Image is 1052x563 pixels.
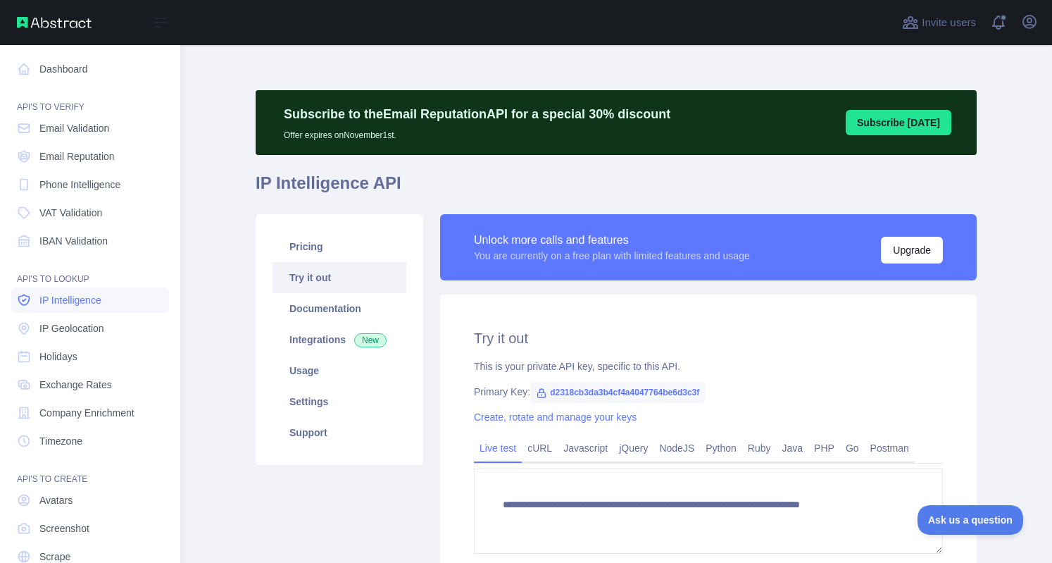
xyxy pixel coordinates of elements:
[808,437,840,459] a: PHP
[11,316,169,341] a: IP Geolocation
[742,437,777,459] a: Ruby
[474,412,637,423] a: Create, rotate and manage your keys
[11,116,169,141] a: Email Validation
[273,417,406,448] a: Support
[11,488,169,513] a: Avatars
[846,110,951,135] button: Subscribe [DATE]
[354,333,387,347] span: New
[17,17,92,28] img: Abstract API
[474,328,943,348] h2: Try it out
[39,349,77,364] span: Holidays
[39,406,134,420] span: Company Enrichment
[11,56,169,82] a: Dashboard
[899,11,979,34] button: Invite users
[273,293,406,324] a: Documentation
[653,437,700,459] a: NodeJS
[284,104,670,124] p: Subscribe to the Email Reputation API for a special 30 % discount
[39,521,89,536] span: Screenshot
[11,228,169,254] a: IBAN Validation
[558,437,613,459] a: Javascript
[273,355,406,386] a: Usage
[922,15,976,31] span: Invite users
[39,234,108,248] span: IBAN Validation
[11,344,169,369] a: Holidays
[39,149,115,163] span: Email Reputation
[11,372,169,397] a: Exchange Rates
[273,231,406,262] a: Pricing
[11,287,169,313] a: IP Intelligence
[284,124,670,141] p: Offer expires on November 1st.
[39,121,109,135] span: Email Validation
[39,178,120,192] span: Phone Intelligence
[11,428,169,454] a: Timezone
[474,437,522,459] a: Live test
[522,437,558,459] a: cURL
[39,206,102,220] span: VAT Validation
[474,249,750,263] div: You are currently on a free plan with limited features and usage
[881,237,943,264] button: Upgrade
[11,85,169,113] div: API'S TO VERIFY
[11,172,169,197] a: Phone Intelligence
[11,516,169,541] a: Screenshot
[39,493,73,507] span: Avatars
[474,359,943,373] div: This is your private API key, specific to this API.
[530,382,705,403] span: d2318cb3da3b4cf4a4047764be6d3c3f
[865,437,915,459] a: Postman
[11,200,169,225] a: VAT Validation
[39,293,101,307] span: IP Intelligence
[39,321,104,335] span: IP Geolocation
[700,437,742,459] a: Python
[11,400,169,426] a: Company Enrichment
[474,232,750,249] div: Unlock more calls and features
[474,385,943,399] div: Primary Key:
[273,262,406,293] a: Try it out
[256,172,977,206] h1: IP Intelligence API
[840,437,865,459] a: Go
[777,437,809,459] a: Java
[11,144,169,169] a: Email Reputation
[918,505,1024,535] iframe: Toggle Customer Support
[11,256,169,285] div: API'S TO LOOKUP
[39,378,112,392] span: Exchange Rates
[273,324,406,355] a: Integrations New
[39,434,82,448] span: Timezone
[11,457,169,485] div: API'S TO CREATE
[273,386,406,417] a: Settings
[613,437,653,459] a: jQuery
